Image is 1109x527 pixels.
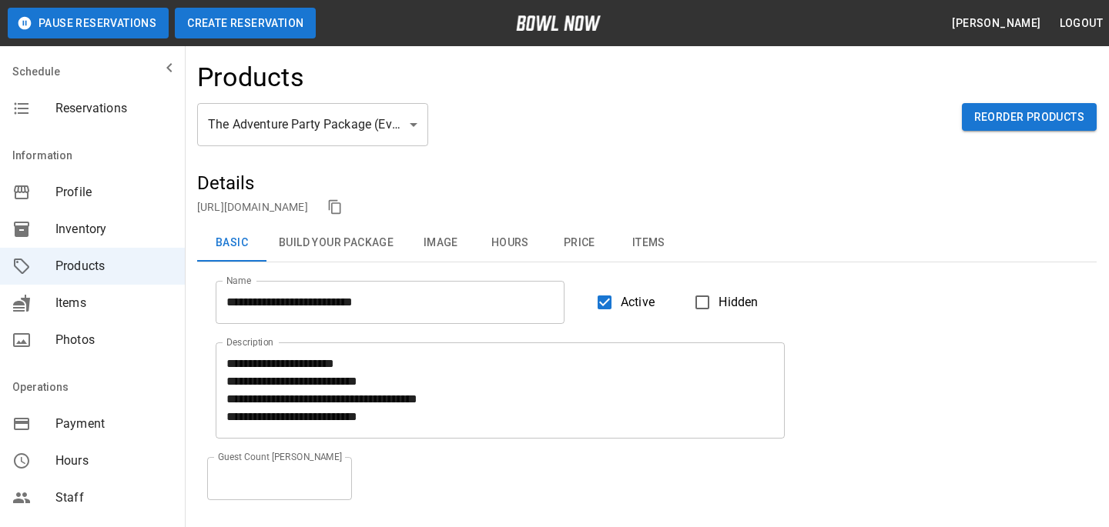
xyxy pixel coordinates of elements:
input: Guest Count [PERSON_NAME] [207,457,352,500]
span: Products [55,257,173,275]
button: Hours [475,225,544,262]
span: Photos [55,331,173,349]
h4: Products [197,62,304,94]
span: Staff [55,489,173,507]
span: Inventory [55,220,173,238]
button: Build Your Package [266,225,406,262]
span: Hidden [719,293,758,312]
button: copy link [323,195,347,218]
button: Pause Reservations [8,8,169,38]
label: Hidden products will not be visible to customers. You can still create and use them for bookings. [686,286,758,319]
button: Basic [197,225,266,262]
div: The Adventure Party Package (Event) [197,103,428,146]
span: Active [621,293,655,312]
button: [PERSON_NAME] [946,9,1047,38]
div: basic tabs example [197,225,1097,262]
span: Reservations [55,99,173,118]
button: Image [406,225,475,262]
span: Profile [55,183,173,202]
button: Reorder Products [962,103,1097,132]
span: Hours [55,452,173,470]
button: Logout [1054,9,1109,38]
button: Create Reservation [175,8,316,38]
button: Price [544,225,614,262]
a: [URL][DOMAIN_NAME] [197,201,308,213]
h5: Details [197,171,1097,195]
button: Items [614,225,683,262]
span: Items [55,294,173,312]
span: Payment [55,415,173,433]
img: logo [516,15,601,31]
